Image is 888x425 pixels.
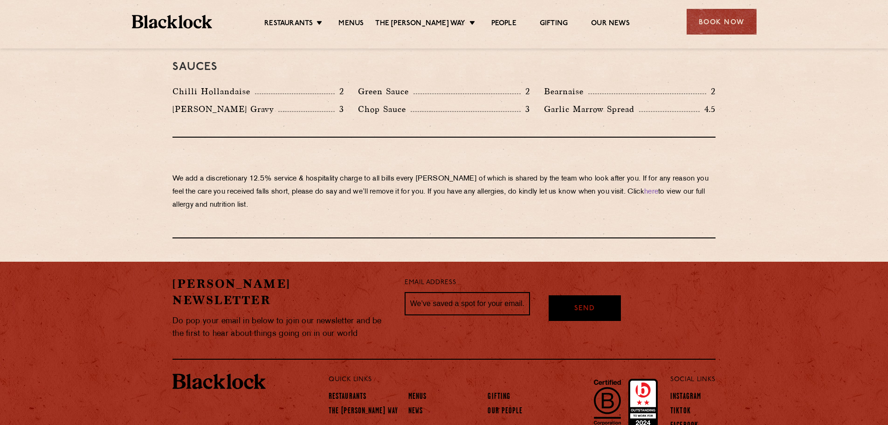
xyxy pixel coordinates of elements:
a: Menus [338,19,364,29]
p: Green Sauce [358,85,413,98]
p: Quick Links [329,374,640,386]
div: Book Now [687,9,757,35]
p: We add a discretionary 12.5% service & hospitality charge to all bills every [PERSON_NAME] of whi... [172,173,716,212]
a: here [644,188,658,195]
h3: Sauces [172,61,716,73]
img: BL_Textured_Logo-footer-cropped.svg [132,15,213,28]
a: The [PERSON_NAME] Way [329,407,398,417]
a: Our People [488,407,523,417]
a: Restaurants [329,392,366,403]
img: BL_Textured_Logo-footer-cropped.svg [172,374,266,390]
p: 3 [335,103,344,115]
a: Our News [591,19,630,29]
p: 2 [521,85,530,98]
p: Chop Sauce [358,103,411,116]
p: 2 [706,85,716,98]
label: Email Address [405,278,456,288]
span: Send [574,304,595,314]
p: [PERSON_NAME] Gravy [172,103,278,116]
a: Restaurants [264,19,313,29]
p: Chilli Hollandaise [172,85,255,98]
a: The [PERSON_NAME] Way [375,19,465,29]
h2: [PERSON_NAME] Newsletter [172,276,391,308]
p: Bearnaise [544,85,588,98]
p: Garlic Marrow Spread [544,103,639,116]
input: We’ve saved a spot for your email... [405,292,530,315]
p: Do pop your email in below to join our newsletter and be the first to hear about things going on ... [172,315,391,340]
a: Gifting [488,392,510,403]
p: Social Links [670,374,716,386]
a: People [491,19,516,29]
a: TikTok [670,407,691,417]
p: 3 [521,103,530,115]
p: 2 [335,85,344,98]
a: Gifting [540,19,568,29]
a: Menus [408,392,427,403]
a: Instagram [670,392,701,403]
a: News [408,407,423,417]
p: 4.5 [700,103,716,115]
